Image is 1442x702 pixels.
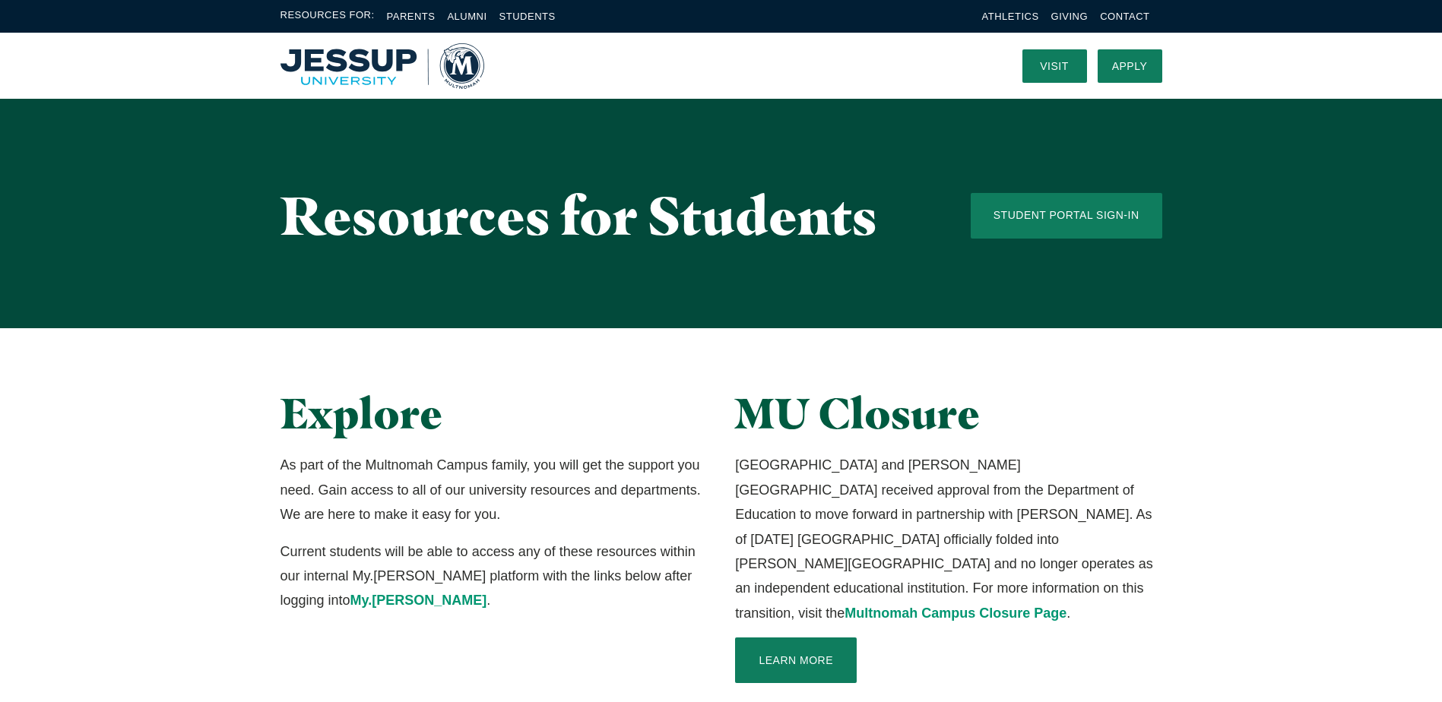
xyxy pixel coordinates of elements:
p: As part of the Multnomah Campus family, you will get the support you need. Gain access to all of ... [280,453,707,526]
a: Home [280,43,484,89]
a: Students [499,11,556,22]
a: Contact [1100,11,1149,22]
span: Resources For: [280,8,375,25]
a: Visit [1022,49,1087,83]
h2: MU Closure [735,389,1162,438]
a: Apply [1098,49,1162,83]
a: Multnomah Campus Closure Page [845,606,1066,621]
h1: Resources for Students [280,186,910,245]
a: Student Portal Sign-In [971,193,1162,239]
h2: Explore [280,389,707,438]
a: Alumni [447,11,486,22]
a: My.[PERSON_NAME] [350,593,487,608]
a: Giving [1051,11,1089,22]
a: Athletics [982,11,1039,22]
a: Learn More [735,637,857,683]
img: Multnomah University Logo [280,43,484,89]
p: Current students will be able to access any of these resources within our internal My.[PERSON_NAM... [280,539,707,613]
a: Parents [387,11,436,22]
p: [GEOGRAPHIC_DATA] and [PERSON_NAME][GEOGRAPHIC_DATA] received approval from the Department of Edu... [735,453,1162,625]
